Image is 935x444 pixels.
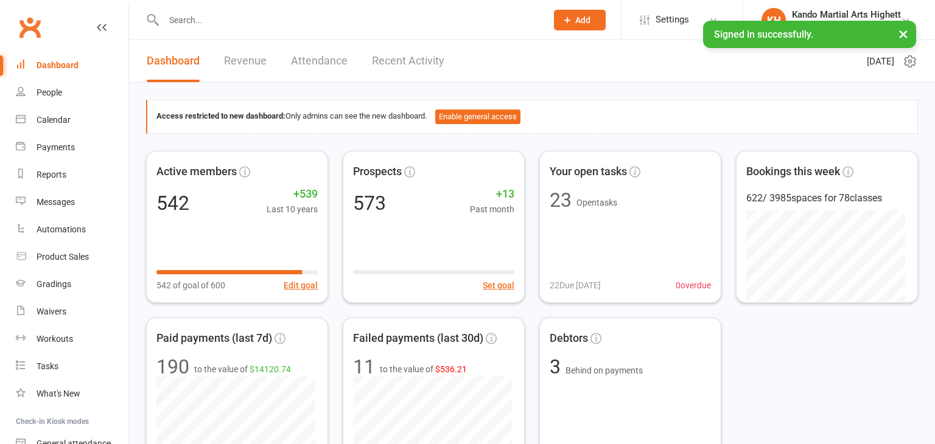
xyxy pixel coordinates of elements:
[37,115,71,125] div: Calendar
[16,243,128,271] a: Product Sales
[470,186,514,203] span: +13
[15,12,45,43] a: Clubworx
[194,362,291,376] span: to the value of
[160,12,538,29] input: Search...
[37,334,73,344] div: Workouts
[892,21,914,47] button: ×
[16,271,128,298] a: Gradings
[435,364,467,374] span: $536.21
[792,9,901,20] div: Kando Martial Arts Highett
[676,279,711,292] span: 0 overdue
[566,366,643,375] span: Behind on payments
[156,163,237,181] span: Active members
[435,109,520,124] button: Enable general access
[16,353,128,380] a: Tasks
[291,40,348,82] a: Attendance
[16,189,128,216] a: Messages
[37,142,75,152] div: Payments
[550,279,601,292] span: 22 Due [DATE]
[550,163,627,181] span: Your open tasks
[656,6,689,33] span: Settings
[267,203,318,216] span: Last 10 years
[156,330,272,347] span: Paid payments (last 7d)
[16,298,128,325] a: Waivers
[16,161,128,189] a: Reports
[37,279,71,289] div: Gradings
[37,389,80,398] div: What's New
[16,106,128,134] a: Calendar
[714,29,813,40] span: Signed in successfully.
[16,134,128,161] a: Payments
[37,252,89,262] div: Product Sales
[156,193,189,213] div: 542
[267,186,318,203] span: +539
[550,330,588,347] span: Debtors
[37,307,66,316] div: Waivers
[372,40,444,82] a: Recent Activity
[37,197,75,207] div: Messages
[380,362,467,376] span: to the value of
[16,380,128,408] a: What's New
[792,20,901,31] div: Kando Martial Arts Highett
[37,88,62,97] div: People
[16,79,128,106] a: People
[554,10,606,30] button: Add
[224,40,267,82] a: Revenue
[250,364,291,374] span: $14120.74
[156,109,908,124] div: Only admins can see the new dashboard.
[483,279,514,292] button: Set goal
[550,190,572,210] div: 23
[16,52,128,79] a: Dashboard
[353,163,402,181] span: Prospects
[575,15,590,25] span: Add
[353,330,483,347] span: Failed payments (last 30d)
[156,279,225,292] span: 542 of goal of 600
[353,357,375,376] div: 11
[762,8,786,32] div: KH
[470,203,514,216] span: Past month
[867,54,894,69] span: [DATE]
[284,279,318,292] button: Edit goal
[550,355,566,378] span: 3
[16,216,128,243] a: Automations
[156,357,189,376] div: 190
[16,325,128,353] a: Workouts
[746,163,840,181] span: Bookings this week
[37,361,58,371] div: Tasks
[147,40,200,82] a: Dashboard
[37,224,86,234] div: Automations
[746,190,908,206] div: 622 / 3985 spaces for 78 classes
[156,111,285,120] strong: Access restricted to new dashboard:
[37,170,66,179] div: Reports
[576,198,617,207] span: Open tasks
[37,60,79,70] div: Dashboard
[353,193,386,213] div: 573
